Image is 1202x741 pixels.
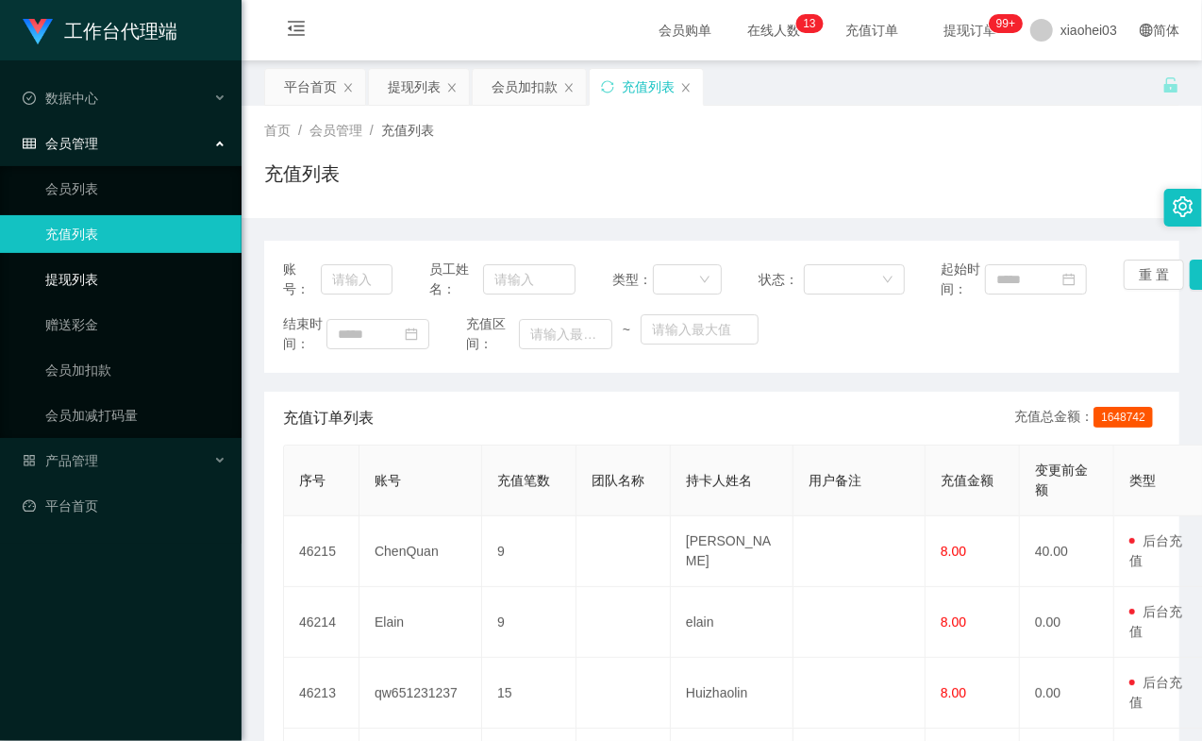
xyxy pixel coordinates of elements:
[45,215,226,253] a: 充值列表
[482,587,576,658] td: 9
[466,314,520,354] span: 充值区间：
[23,92,36,105] i: 图标: check-circle-o
[482,658,576,729] td: 15
[284,587,359,658] td: 46214
[359,587,482,658] td: Elain
[23,487,226,525] a: 图标: dashboard平台首页
[563,82,575,93] i: 图标: close
[359,516,482,587] td: ChenQuan
[483,264,576,295] input: 请输入
[446,82,458,93] i: 图标: close
[321,264,392,295] input: 请输入
[941,685,966,700] span: 8.00
[1129,473,1156,488] span: 类型
[601,80,614,93] i: 图标: sync
[359,658,482,729] td: qw651231237
[370,123,374,138] span: /
[641,314,758,345] input: 请输入最大值
[284,516,359,587] td: 46215
[45,396,226,434] a: 会员加减打码量
[23,136,98,151] span: 会员管理
[45,306,226,344] a: 赠送彩金
[941,615,966,630] span: 8.00
[1093,407,1153,428] span: 1648742
[738,24,810,37] span: 在线人数
[1129,533,1182,568] span: 后台充值
[1062,273,1076,286] i: 图标: calendar
[810,14,816,33] p: 3
[1014,407,1160,429] div: 充值总金额：
[1162,76,1179,93] i: 图标: unlock
[1035,463,1088,497] span: 变更前金额
[381,123,434,138] span: 充值列表
[299,473,326,488] span: 序号
[1020,516,1114,587] td: 40.00
[23,137,36,150] i: 图标: table
[882,274,893,287] i: 图标: down
[23,19,53,45] img: logo.9652507e.png
[64,1,177,61] h1: 工作台代理端
[1140,24,1153,37] i: 图标: global
[592,473,644,488] span: 团队名称
[284,69,337,105] div: 平台首页
[680,82,692,93] i: 图标: close
[405,328,418,341] i: 图标: calendar
[23,91,98,106] span: 数据中心
[45,261,226,298] a: 提现列表
[375,473,401,488] span: 账号
[283,314,326,354] span: 结束时间：
[298,123,302,138] span: /
[482,516,576,587] td: 9
[283,407,374,429] span: 充值订单列表
[284,658,359,729] td: 46213
[622,69,675,105] div: 充值列表
[519,319,611,349] input: 请输入最小值为
[264,160,340,188] h1: 充值列表
[1173,196,1194,217] i: 图标: setting
[23,453,98,468] span: 产品管理
[1020,658,1114,729] td: 0.00
[1129,604,1182,639] span: 后台充值
[309,123,362,138] span: 会员管理
[686,473,752,488] span: 持卡人姓名
[699,274,710,287] i: 图标: down
[492,69,558,105] div: 会员加扣款
[803,14,810,33] p: 1
[759,270,804,290] span: 状态：
[612,270,654,290] span: 类型：
[342,82,354,93] i: 图标: close
[1129,675,1182,710] span: 后台充值
[941,260,984,299] span: 起始时间：
[388,69,441,105] div: 提现列表
[283,260,321,299] span: 账号：
[497,473,550,488] span: 充值笔数
[671,658,793,729] td: Huizhaolin
[934,24,1006,37] span: 提现订单
[1124,260,1184,290] button: 重 置
[809,473,861,488] span: 用户备注
[23,454,36,467] i: 图标: appstore-o
[941,473,993,488] span: 充值金额
[1020,587,1114,658] td: 0.00
[429,260,483,299] span: 员工姓名：
[941,544,966,559] span: 8.00
[671,516,793,587] td: [PERSON_NAME]
[23,23,177,38] a: 工作台代理端
[264,123,291,138] span: 首页
[612,320,642,340] span: ~
[45,170,226,208] a: 会员列表
[671,587,793,658] td: elain
[45,351,226,389] a: 会员加扣款
[989,14,1023,33] sup: 1046
[795,14,823,33] sup: 13
[836,24,908,37] span: 充值订单
[264,1,328,61] i: 图标: menu-fold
